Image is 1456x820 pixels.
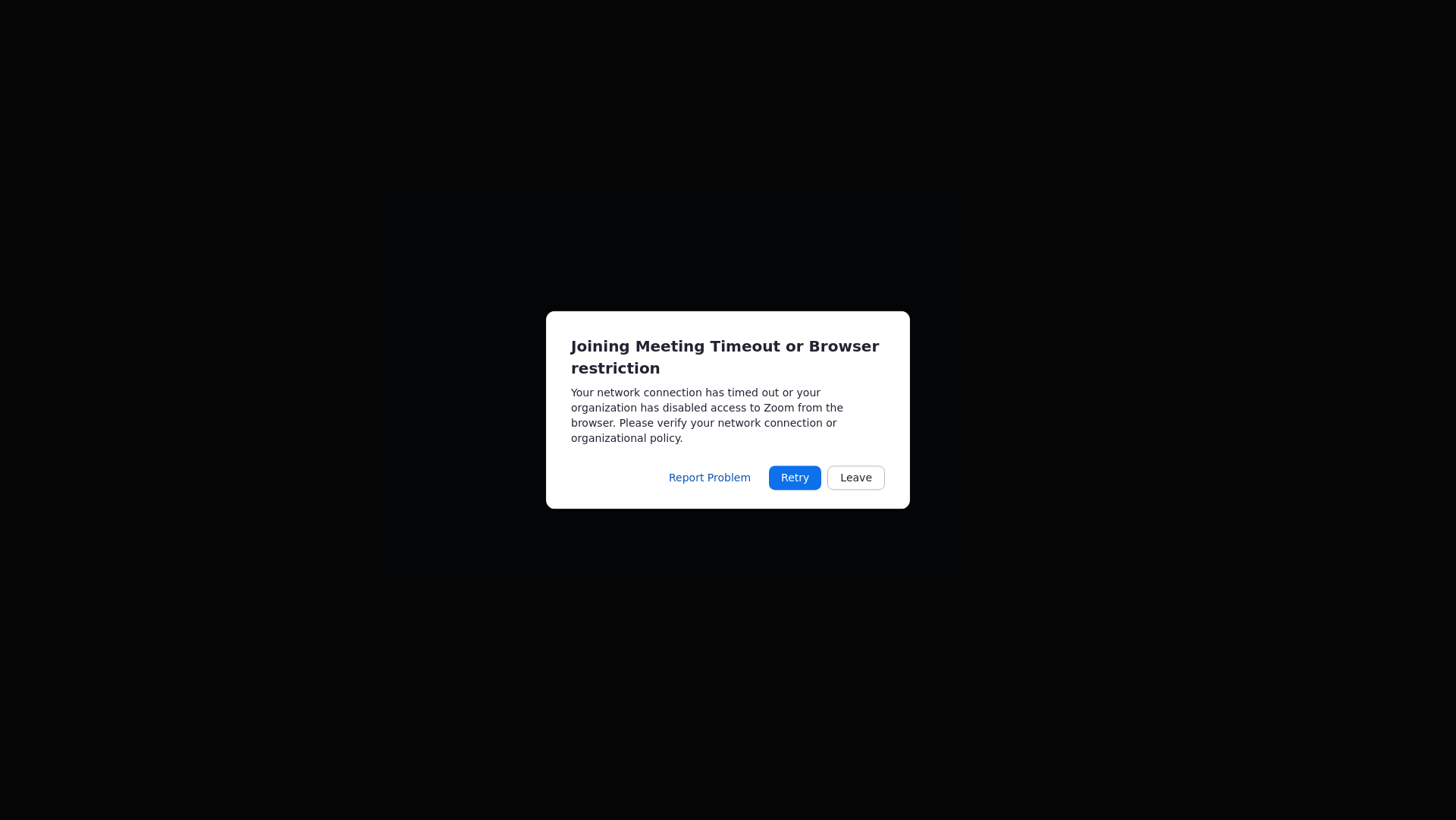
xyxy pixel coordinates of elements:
button: Report Problem [657,466,763,490]
div: Joining Meeting Timeout or Browser restriction [571,336,885,379]
button: Retry [769,466,821,490]
div: Your network connection has timed out or your organization has disabled access to Zoom from the b... [571,386,885,446]
div: Meeting connected timeout. [546,311,910,509]
button: Leave [827,466,885,490]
